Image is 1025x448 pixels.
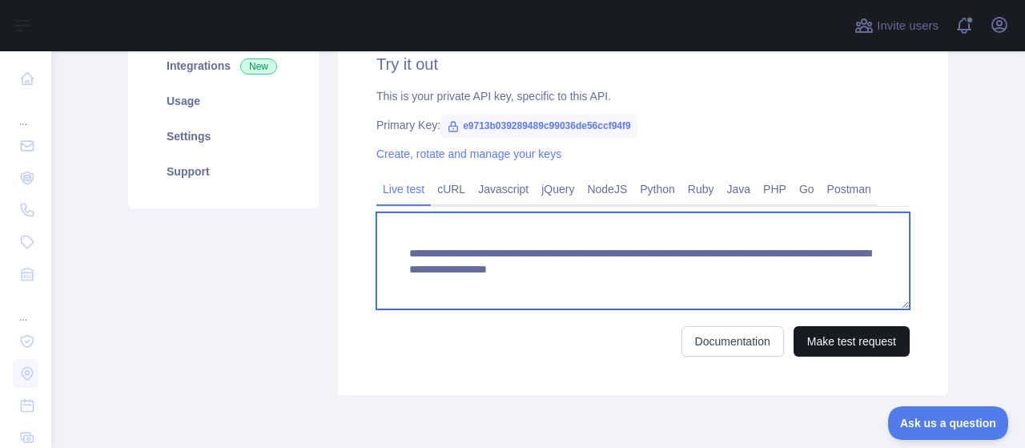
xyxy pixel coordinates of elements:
a: Support [147,154,299,189]
a: Postman [821,176,878,202]
span: New [240,59,277,75]
a: Java [721,176,758,202]
a: Integrations New [147,48,299,83]
a: Settings [147,119,299,154]
a: Create, rotate and manage your keys [376,147,561,160]
a: NodeJS [581,176,633,202]
div: ... [13,292,38,324]
a: Usage [147,83,299,119]
a: Go [793,176,821,202]
a: Live test [376,176,431,202]
button: Make test request [794,326,910,357]
a: Documentation [681,326,784,357]
a: jQuery [535,176,581,202]
div: ... [13,96,38,128]
a: Javascript [472,176,535,202]
a: Ruby [681,176,721,202]
a: PHP [757,176,793,202]
button: Invite users [851,13,942,38]
div: Primary Key: [376,117,910,133]
span: Invite users [877,17,939,35]
a: cURL [431,176,472,202]
h2: Try it out [376,53,910,75]
iframe: Toggle Customer Support [888,406,1009,440]
a: Python [633,176,681,202]
div: This is your private API key, specific to this API. [376,88,910,104]
span: e9713b039289489c99036de56ccf94f9 [440,114,637,138]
